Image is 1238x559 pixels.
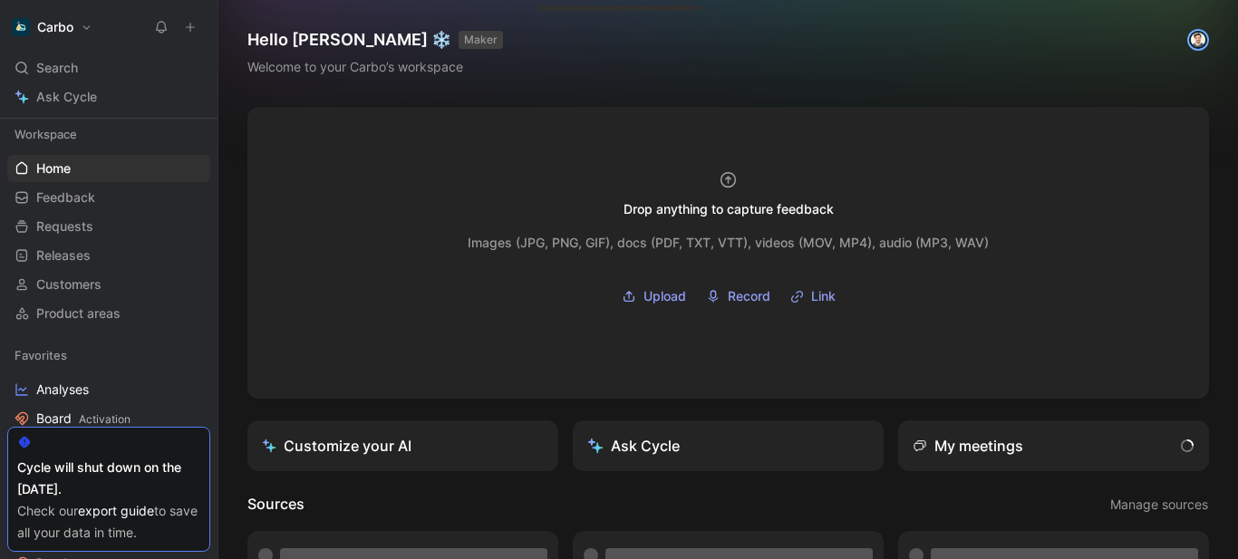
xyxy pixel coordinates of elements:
div: Ask Cycle [587,435,680,457]
div: Favorites [7,342,210,369]
span: Feedback [36,188,95,207]
span: Home [36,159,71,178]
span: Manage sources [1110,494,1208,516]
span: Search [36,57,78,79]
span: Favorites [15,346,67,364]
span: Board [36,410,131,429]
span: Product areas [36,304,121,323]
div: Drop anything to capture feedback [624,198,834,220]
button: Manage sources [1109,493,1209,516]
div: Images (JPG, PNG, GIF), docs (PDF, TXT, VTT), videos (MOV, MP4), audio (MP3, WAV) [468,232,989,254]
span: Customers [36,275,102,294]
a: Analyses [7,376,210,403]
a: Feedback [7,184,210,211]
a: export guide [78,503,154,518]
button: Link [784,283,842,310]
div: Cycle will shut down on the [DATE]. [17,457,200,500]
button: MAKER [459,31,503,49]
div: Search [7,54,210,82]
h1: Hello [PERSON_NAME] ❄️ [247,29,503,51]
div: Welcome to your Carbo’s workspace [247,56,503,78]
span: Ask Cycle [36,86,97,108]
div: Customize your AI [262,435,411,457]
h2: Sources [247,493,305,516]
a: Home [7,155,210,182]
span: Analyses [36,381,89,399]
a: Product areas [7,300,210,327]
span: Link [811,285,836,307]
img: Carbo [12,18,30,36]
a: Requests [7,213,210,240]
div: My meetings [913,435,1023,457]
h1: Carbo [37,19,73,35]
button: Record [700,283,777,310]
span: Activation [79,412,131,426]
a: Customize your AI [247,420,558,471]
a: Customers [7,271,210,298]
button: CarboCarbo [7,14,97,40]
a: Ask Cycle [7,83,210,111]
div: Workspace [7,120,210,148]
span: Workspace [15,125,77,143]
img: avatar [1189,31,1207,49]
span: Requests [36,217,93,236]
span: Upload [643,285,686,307]
button: Upload [615,283,692,310]
span: Releases [36,246,91,265]
a: Releases [7,242,210,269]
a: BoardActivation [7,405,210,432]
span: Record [728,285,770,307]
button: Ask Cycle [573,420,884,471]
div: Check our to save all your data in time. [17,500,200,544]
